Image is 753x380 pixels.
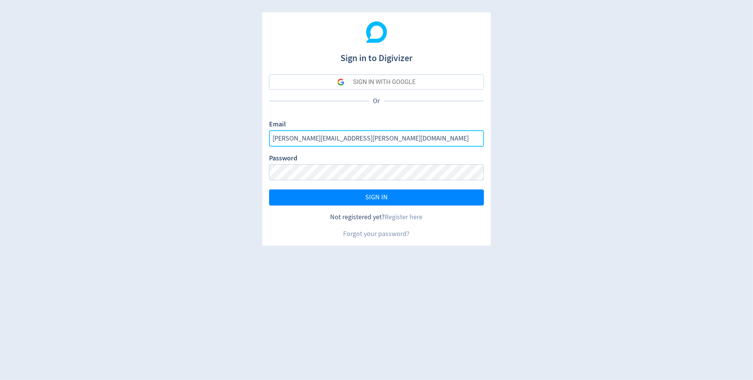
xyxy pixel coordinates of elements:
img: Digivizer Logo [366,21,387,43]
span: SIGN IN [365,194,388,201]
button: SIGN IN [269,189,484,205]
button: SIGN IN WITH GOOGLE [269,74,484,90]
label: Email [269,120,286,130]
h1: Sign in to Digivizer [269,45,484,65]
div: Not registered yet? [269,212,484,222]
p: Or [369,96,384,106]
a: Register here [385,213,423,222]
a: Forgot your password? [343,230,410,238]
div: SIGN IN WITH GOOGLE [353,74,416,90]
label: Password [269,154,297,164]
